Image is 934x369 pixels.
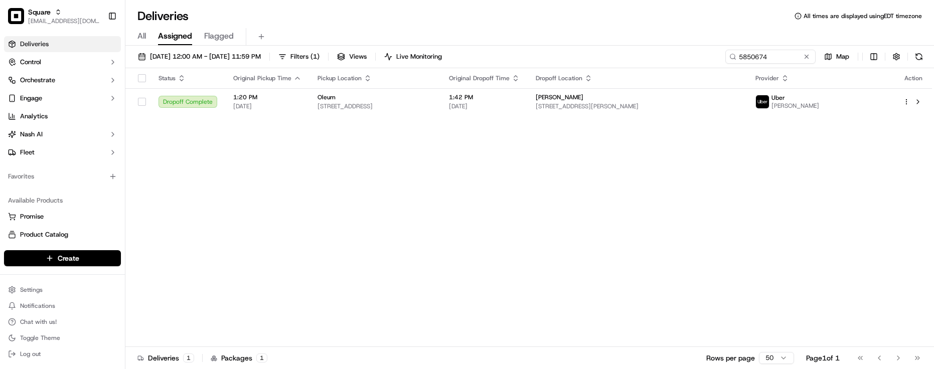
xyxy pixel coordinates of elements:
button: Nash AI [4,126,121,142]
h1: Deliveries [137,8,189,24]
span: Notifications [20,302,55,310]
div: Available Products [4,193,121,209]
div: 1 [256,353,267,362]
div: 1 [183,353,194,362]
span: [STREET_ADDRESS][PERSON_NAME] [536,102,739,110]
span: Chat with us! [20,318,57,326]
span: All [137,30,146,42]
span: [PERSON_NAME] [536,93,583,101]
span: [DATE] 12:00 AM - [DATE] 11:59 PM [150,52,261,61]
button: Square [28,7,51,17]
button: [DATE] 12:00 AM - [DATE] 11:59 PM [133,50,265,64]
button: Toggle Theme [4,331,121,345]
button: Control [4,54,121,70]
span: Original Pickup Time [233,74,291,82]
button: Chat with us! [4,315,121,329]
button: Fleet [4,144,121,160]
span: Views [349,52,367,61]
span: All times are displayed using EDT timezone [804,12,922,20]
span: Engage [20,94,42,103]
a: Product Catalog [8,230,117,239]
span: Flagged [204,30,234,42]
span: [DATE] [449,102,520,110]
button: Notifications [4,299,121,313]
div: Packages [211,353,267,363]
span: Deliveries [20,40,49,49]
div: Favorites [4,168,121,184]
div: Deliveries [137,353,194,363]
button: Refresh [912,50,926,64]
button: Orchestrate [4,72,121,88]
button: Promise [4,209,121,225]
span: Product Catalog [20,230,68,239]
span: Map [836,52,849,61]
span: Create [58,253,79,263]
span: Settings [20,286,43,294]
button: Map [820,50,854,64]
span: Live Monitoring [396,52,442,61]
a: Promise [8,212,117,221]
span: Orchestrate [20,76,55,85]
span: Provider [755,74,779,82]
button: Views [333,50,371,64]
button: Settings [4,283,121,297]
button: Log out [4,347,121,361]
div: Page 1 of 1 [806,353,840,363]
p: Rows per page [706,353,755,363]
span: Original Dropoff Time [449,74,510,82]
span: Status [159,74,176,82]
img: uber-new-logo.jpeg [756,95,769,108]
div: Action [903,74,924,82]
span: Promise [20,212,44,221]
button: Create [4,250,121,266]
button: Product Catalog [4,227,121,243]
button: Filters(1) [274,50,324,64]
span: Control [20,58,41,67]
span: Dropoff Location [536,74,582,82]
span: Analytics [20,112,48,121]
button: Engage [4,90,121,106]
button: [EMAIL_ADDRESS][DOMAIN_NAME] [28,17,100,25]
button: Live Monitoring [380,50,446,64]
span: Pickup Location [318,74,362,82]
img: Square [8,8,24,24]
span: Filters [290,52,320,61]
input: Type to search [725,50,816,64]
span: [DATE] [233,102,301,110]
span: Nash AI [20,130,43,139]
span: 1:42 PM [449,93,520,101]
span: [STREET_ADDRESS] [318,102,433,110]
span: Toggle Theme [20,334,60,342]
span: 1:20 PM [233,93,301,101]
span: ( 1 ) [310,52,320,61]
span: Fleet [20,148,35,157]
span: [PERSON_NAME] [771,102,819,110]
span: Uber [771,94,785,102]
span: Log out [20,350,41,358]
a: Deliveries [4,36,121,52]
span: Oleum [318,93,336,101]
button: SquareSquare[EMAIL_ADDRESS][DOMAIN_NAME] [4,4,104,28]
span: Assigned [158,30,192,42]
a: Analytics [4,108,121,124]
